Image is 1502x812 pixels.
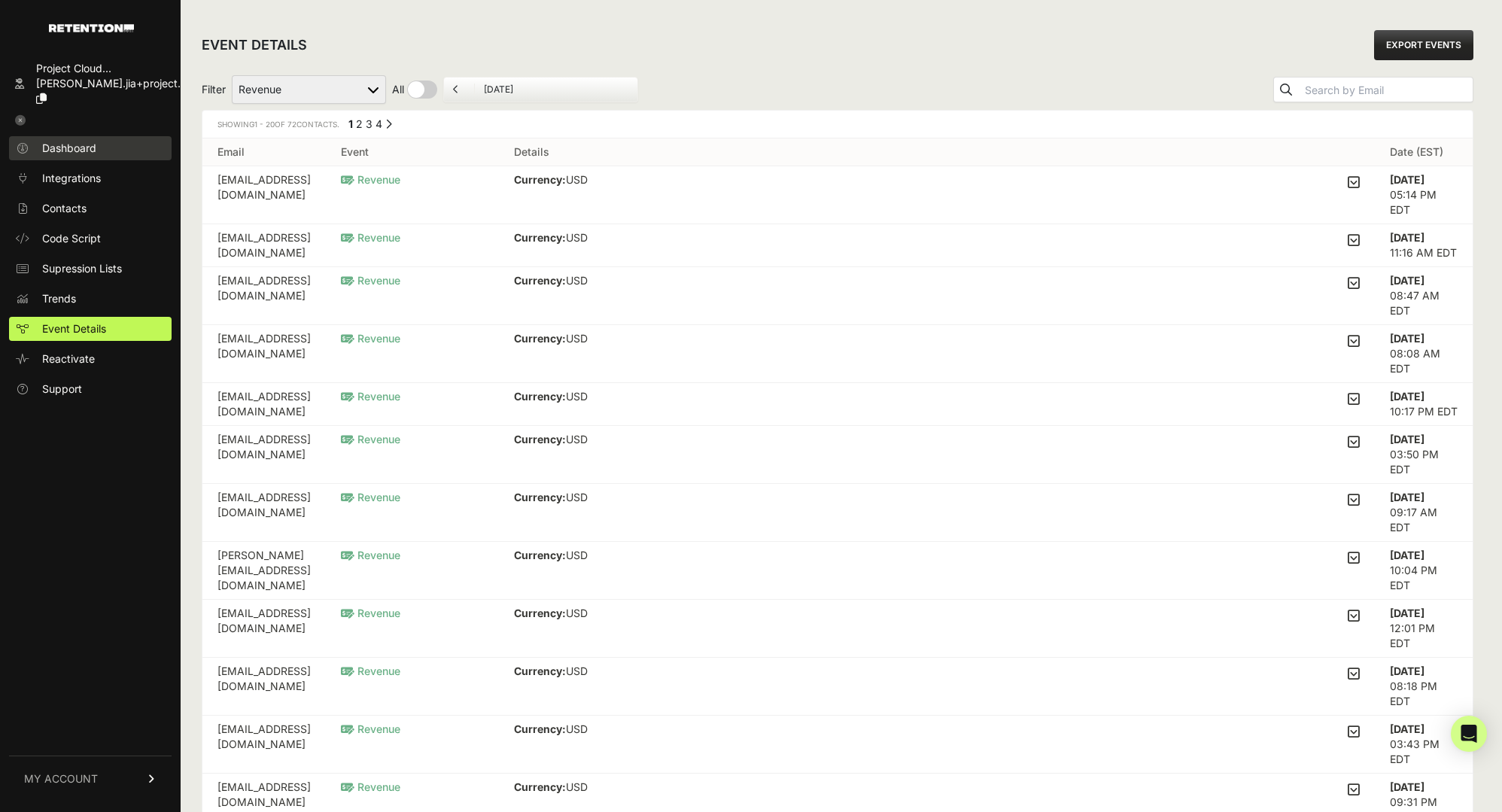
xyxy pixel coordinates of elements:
span: Contacts [42,201,87,216]
strong: [DATE] [1390,332,1424,345]
p: USD [514,331,639,346]
input: Search by Email [1302,80,1473,101]
td: 09:17 AM EDT [1375,484,1473,542]
p: USD [514,722,644,737]
span: 1 - 20 [254,120,275,129]
span: Revenue [341,231,400,244]
td: 10:17 PM EDT [1375,383,1473,426]
strong: [DATE] [1390,433,1424,446]
td: [EMAIL_ADDRESS][DOMAIN_NAME] [202,658,326,716]
p: USD [514,606,643,621]
td: 10:04 PM EDT [1375,542,1473,600]
th: Details [499,138,1375,166]
a: Dashboard [9,136,172,160]
td: [EMAIL_ADDRESS][DOMAIN_NAME] [202,426,326,484]
a: EXPORT EVENTS [1374,30,1473,60]
td: [EMAIL_ADDRESS][DOMAIN_NAME] [202,267,326,325]
td: 03:50 PM EDT [1375,426,1473,484]
a: Trends [9,287,172,311]
span: Revenue [341,433,400,446]
span: Filter [202,82,226,97]
p: USD [514,273,639,288]
span: Revenue [341,173,400,186]
span: Support [42,382,82,397]
span: MY ACCOUNT [24,771,98,786]
td: [EMAIL_ADDRESS][DOMAIN_NAME] [202,600,326,658]
strong: Currency: [514,549,566,561]
strong: Currency: [514,231,566,244]
td: [EMAIL_ADDRESS][DOMAIN_NAME] [202,166,326,224]
span: Revenue [341,332,400,345]
strong: [DATE] [1390,173,1424,186]
div: Showing of [217,117,339,132]
strong: [DATE] [1390,231,1424,244]
div: Pagination [345,117,392,135]
span: Revenue [341,665,400,677]
h2: EVENT DETAILS [202,35,307,56]
strong: [DATE] [1390,549,1424,561]
span: Revenue [341,274,400,287]
span: Code Script [42,231,101,246]
span: [PERSON_NAME].jia+project... [36,77,187,90]
td: [EMAIL_ADDRESS][DOMAIN_NAME] [202,484,326,542]
strong: Currency: [514,722,566,735]
strong: Currency: [514,665,566,677]
p: USD [514,432,637,447]
a: Support [9,377,172,401]
td: 03:43 PM EDT [1375,716,1473,774]
strong: [DATE] [1390,780,1424,793]
div: Project Cloud... [36,61,187,76]
span: Integrations [42,171,101,186]
strong: [DATE] [1390,665,1424,677]
strong: Currency: [514,390,566,403]
span: Revenue [341,722,400,735]
strong: Currency: [514,780,566,793]
span: Event Details [42,321,106,336]
td: 08:08 AM EDT [1375,325,1473,383]
strong: [DATE] [1390,390,1424,403]
span: Revenue [341,549,400,561]
p: USD [514,172,639,187]
div: Open Intercom Messenger [1451,716,1487,752]
td: [EMAIL_ADDRESS][DOMAIN_NAME] [202,716,326,774]
span: Revenue [341,780,400,793]
a: Integrations [9,166,172,190]
select: Filter [232,75,386,104]
a: Code Script [9,227,172,251]
td: [EMAIL_ADDRESS][DOMAIN_NAME] [202,383,326,426]
strong: [DATE] [1390,274,1424,287]
strong: Currency: [514,607,566,619]
a: Page 2 [356,117,363,130]
a: Page 3 [366,117,372,130]
td: [PERSON_NAME][EMAIL_ADDRESS][DOMAIN_NAME] [202,542,326,600]
p: USD [514,780,640,795]
td: 05:14 PM EDT [1375,166,1473,224]
strong: Currency: [514,491,566,503]
span: Revenue [341,491,400,503]
td: [EMAIL_ADDRESS][DOMAIN_NAME] [202,224,326,267]
a: MY ACCOUNT [9,756,172,801]
strong: Currency: [514,433,566,446]
td: 08:18 PM EDT [1375,658,1473,716]
p: USD [514,389,638,404]
strong: [DATE] [1390,607,1424,619]
span: Revenue [341,390,400,403]
span: Reactivate [42,351,95,366]
p: USD [514,490,644,505]
em: Page 1 [348,117,353,130]
span: Supression Lists [42,261,122,276]
strong: Currency: [514,173,566,186]
p: USD [514,664,643,679]
th: Email [202,138,326,166]
span: Dashboard [42,141,96,156]
p: USD [514,230,640,245]
strong: Currency: [514,274,566,287]
strong: [DATE] [1390,722,1424,735]
th: Event [326,138,499,166]
td: 11:16 AM EDT [1375,224,1473,267]
span: Trends [42,291,76,306]
a: Event Details [9,317,172,341]
a: Page 4 [375,117,382,130]
span: Revenue [341,607,400,619]
a: Supression Lists [9,257,172,281]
